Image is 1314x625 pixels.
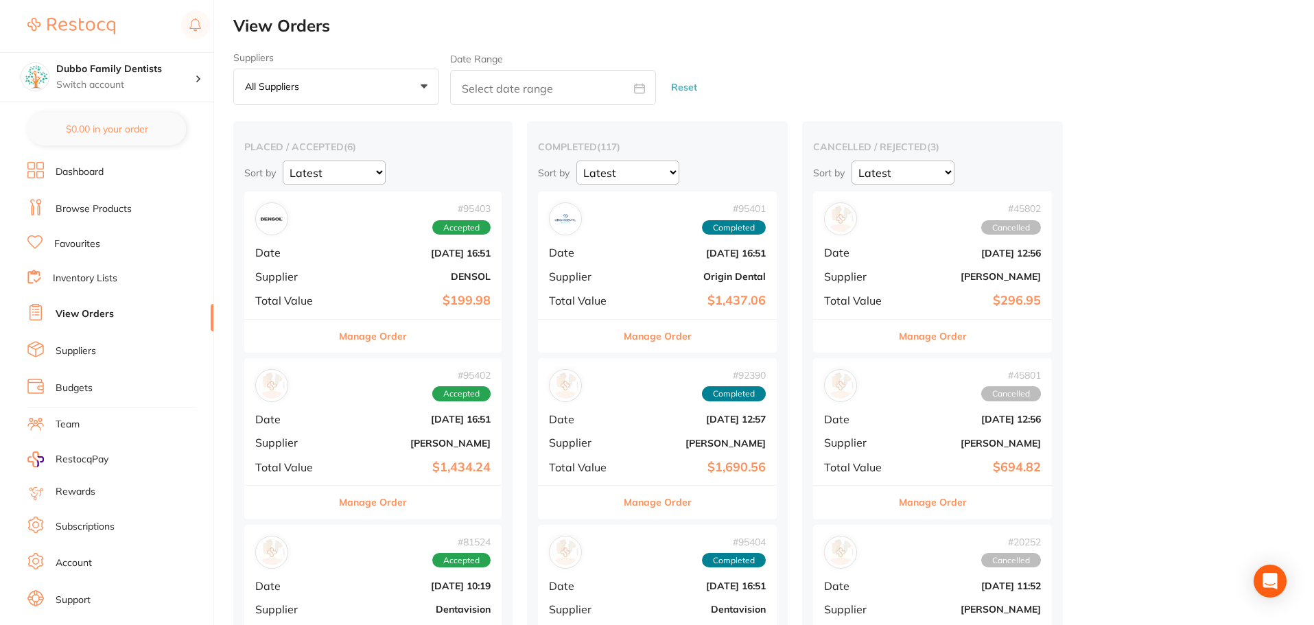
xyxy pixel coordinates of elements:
[56,344,96,358] a: Suppliers
[552,206,578,232] img: Origin Dental
[341,414,491,425] b: [DATE] 16:51
[56,453,108,467] span: RestocqPay
[244,167,276,179] p: Sort by
[56,202,132,216] a: Browse Products
[702,386,766,401] span: Completed
[538,141,777,153] h2: completed ( 117 )
[824,294,893,307] span: Total Value
[27,451,44,467] img: RestocqPay
[259,206,285,232] img: DENSOL
[259,539,285,565] img: Dentavision
[549,461,618,473] span: Total Value
[549,603,618,615] span: Supplier
[339,320,407,353] button: Manage Order
[27,451,108,467] a: RestocqPay
[981,370,1041,381] span: # 45801
[255,294,330,307] span: Total Value
[432,220,491,235] span: Accepted
[824,603,893,615] span: Supplier
[432,370,491,381] span: # 95402
[702,536,766,547] span: # 95404
[233,16,1314,36] h2: View Orders
[244,191,502,353] div: DENSOL#95403AcceptedDate[DATE] 16:51SupplierDENSOLTotal Value$199.98Manage Order
[56,165,104,179] a: Dashboard
[904,294,1041,308] b: $296.95
[450,70,656,105] input: Select date range
[1254,565,1287,598] div: Open Intercom Messenger
[828,539,854,565] img: Henry Schein Halas
[549,270,618,283] span: Supplier
[904,604,1041,615] b: [PERSON_NAME]
[56,62,195,76] h4: Dubbo Family Dentists
[244,358,502,519] div: Henry Schein Halas#95402AcceptedDate[DATE] 16:51Supplier[PERSON_NAME]Total Value$1,434.24Manage O...
[629,271,766,282] b: Origin Dental
[255,603,330,615] span: Supplier
[552,373,578,399] img: Henry Schein Halas
[432,203,491,214] span: # 95403
[629,414,766,425] b: [DATE] 12:57
[255,436,330,449] span: Supplier
[981,203,1041,214] span: # 45802
[624,486,692,519] button: Manage Order
[629,460,766,475] b: $1,690.56
[981,536,1041,547] span: # 20252
[259,373,285,399] img: Henry Schein Halas
[27,10,115,42] a: Restocq Logo
[904,271,1041,282] b: [PERSON_NAME]
[341,294,491,308] b: $199.98
[56,556,92,570] a: Account
[904,414,1041,425] b: [DATE] 12:56
[549,580,618,592] span: Date
[702,203,766,214] span: # 95401
[904,438,1041,449] b: [PERSON_NAME]
[56,381,93,395] a: Budgets
[341,438,491,449] b: [PERSON_NAME]
[341,460,491,475] b: $1,434.24
[341,271,491,282] b: DENSOL
[27,113,186,145] button: $0.00 in your order
[629,294,766,308] b: $1,437.06
[904,248,1041,259] b: [DATE] 12:56
[255,270,330,283] span: Supplier
[667,69,701,106] button: Reset
[56,307,114,321] a: View Orders
[255,580,330,592] span: Date
[255,461,330,473] span: Total Value
[629,248,766,259] b: [DATE] 16:51
[629,604,766,615] b: Dentavision
[904,460,1041,475] b: $694.82
[341,248,491,259] b: [DATE] 16:51
[56,520,115,534] a: Subscriptions
[899,486,967,519] button: Manage Order
[702,553,766,568] span: Completed
[339,486,407,519] button: Manage Order
[432,536,491,547] span: # 81524
[255,413,330,425] span: Date
[244,141,502,153] h2: placed / accepted ( 6 )
[549,436,618,449] span: Supplier
[824,413,893,425] span: Date
[702,220,766,235] span: Completed
[629,438,766,449] b: [PERSON_NAME]
[341,604,491,615] b: Dentavision
[53,272,117,285] a: Inventory Lists
[450,54,503,64] label: Date Range
[233,69,439,106] button: All suppliers
[549,246,618,259] span: Date
[56,78,195,92] p: Switch account
[56,593,91,607] a: Support
[56,485,95,499] a: Rewards
[702,370,766,381] span: # 92390
[538,167,570,179] p: Sort by
[824,246,893,259] span: Date
[824,436,893,449] span: Supplier
[624,320,692,353] button: Manage Order
[981,386,1041,401] span: Cancelled
[549,294,618,307] span: Total Value
[432,553,491,568] span: Accepted
[255,246,330,259] span: Date
[828,206,854,232] img: Adam Dental
[828,373,854,399] img: Henry Schein Halas
[824,461,893,473] span: Total Value
[981,220,1041,235] span: Cancelled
